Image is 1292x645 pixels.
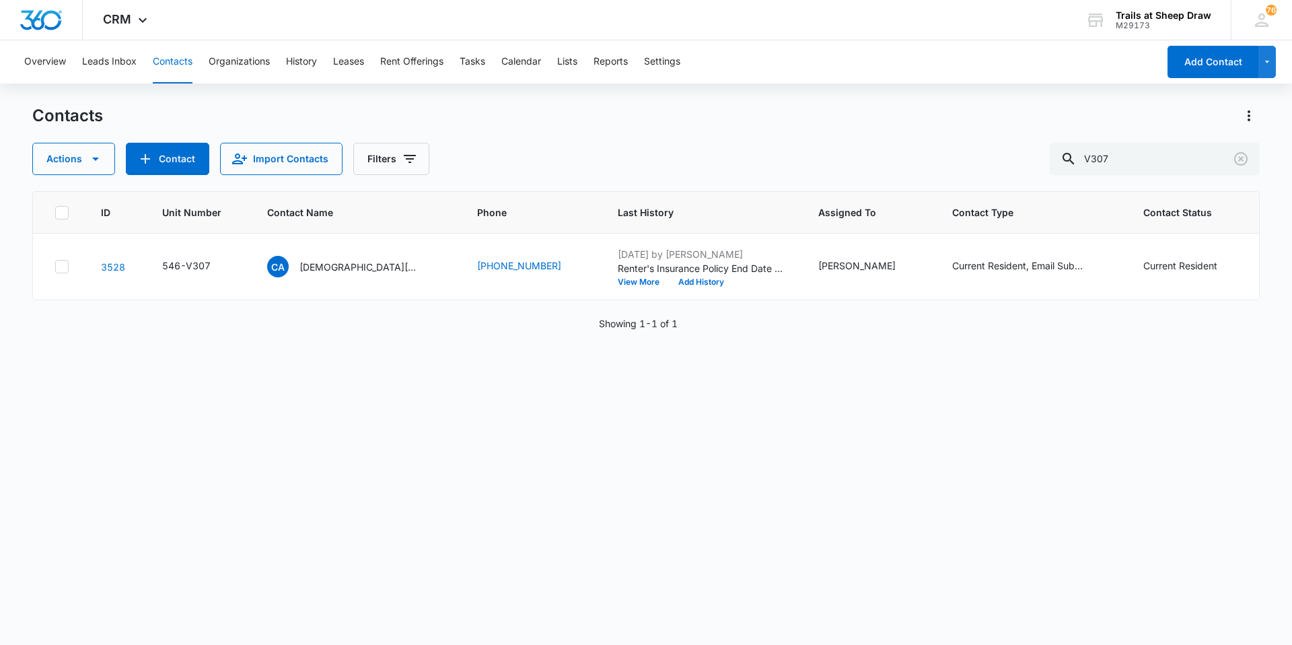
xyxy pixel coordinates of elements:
button: Leads Inbox [82,40,137,83]
button: Settings [644,40,680,83]
span: Contact Name [267,205,425,219]
div: Contact Name - Christian Alvarez - Select to Edit Field [267,256,445,277]
a: [PHONE_NUMBER] [477,259,561,273]
div: account id [1116,21,1211,30]
div: Assigned To - Thomas Murphy - Select to Edit Field [818,259,920,275]
button: Import Contacts [220,143,343,175]
div: [PERSON_NAME] [818,259,896,273]
div: Contact Status - Current Resident - Select to Edit Field [1143,259,1242,275]
div: Contact Type - Current Resident, Email Subscriber - Select to Edit Field [952,259,1111,275]
button: Organizations [209,40,270,83]
span: Contact Type [952,205,1091,219]
span: Last History [618,205,766,219]
button: Leases [333,40,364,83]
button: Actions [1238,105,1260,127]
span: Phone [477,205,566,219]
button: Rent Offerings [380,40,443,83]
button: Lists [557,40,577,83]
span: ID [101,205,110,219]
div: account name [1116,10,1211,21]
button: History [286,40,317,83]
p: [DATE] by [PERSON_NAME] [618,247,786,261]
button: Add Contact [1168,46,1258,78]
div: Current Resident, Email Subscriber [952,259,1087,273]
button: Actions [32,143,115,175]
span: CA [267,256,289,277]
button: Add Contact [126,143,209,175]
input: Search Contacts [1050,143,1260,175]
button: Contacts [153,40,192,83]
span: Assigned To [818,205,900,219]
button: Overview [24,40,66,83]
p: [DEMOGRAPHIC_DATA][PERSON_NAME] [299,260,421,274]
div: Current Resident [1143,259,1217,273]
span: 76 [1266,5,1277,15]
h1: Contacts [32,106,103,126]
span: CRM [103,12,131,26]
button: Filters [353,143,429,175]
button: Clear [1230,148,1252,170]
a: Navigate to contact details page for Christian Alvarez [101,261,125,273]
button: Add History [669,278,733,286]
div: Unit Number - 546-V307 - Select to Edit Field [162,259,235,275]
span: Contact Status [1143,205,1222,219]
button: View More [618,278,669,286]
div: Phone - (970) 939-7490 - Select to Edit Field [477,259,585,275]
button: Tasks [460,40,485,83]
button: Reports [594,40,628,83]
span: Unit Number [162,205,235,219]
div: 546-V307 [162,259,211,273]
button: Calendar [501,40,541,83]
div: notifications count [1266,5,1277,15]
p: Renter's Insurance Policy End Date changed from [DATE] to [DATE]. [618,261,786,275]
p: Showing 1-1 of 1 [599,316,678,331]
